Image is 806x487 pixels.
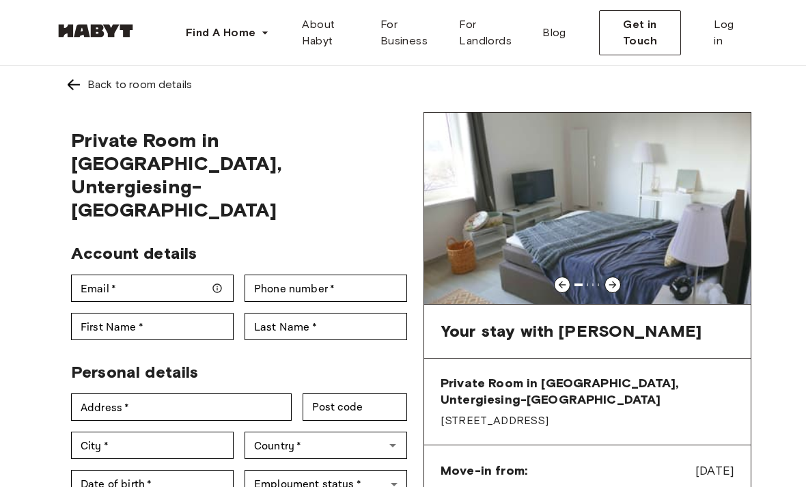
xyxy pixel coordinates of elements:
div: Address [71,393,292,421]
span: Account details [71,243,197,263]
div: Last Name [245,313,407,340]
span: Private Room in [GEOGRAPHIC_DATA], Untergiesing-[GEOGRAPHIC_DATA] [71,128,407,221]
span: Get in Touch [611,16,670,49]
img: Habyt [55,24,137,38]
img: Image of the room [424,113,751,304]
div: First Name [71,313,234,340]
span: [STREET_ADDRESS] [441,413,734,428]
span: About Habyt [302,16,358,49]
a: For Landlords [448,11,531,55]
div: City [71,432,234,459]
span: Find A Home [186,25,255,41]
button: Get in Touch [599,10,682,55]
span: Private Room in [GEOGRAPHIC_DATA], Untergiesing-[GEOGRAPHIC_DATA] [441,375,734,408]
span: For Landlords [459,16,520,49]
span: Blog [542,25,566,41]
div: Phone number [245,275,407,302]
span: Your stay with [PERSON_NAME] [441,321,701,342]
span: Personal details [71,362,198,382]
a: Log in [703,11,751,55]
span: Move-in from: [441,462,527,479]
button: Find A Home [175,19,280,46]
svg: Make sure your email is correct — we'll send your booking details there. [212,283,223,294]
a: About Habyt [291,11,369,55]
button: Open [383,436,402,455]
a: For Business [370,11,449,55]
span: Log in [714,16,740,49]
div: Back to room details [87,76,192,93]
span: For Business [380,16,438,49]
div: Email [71,275,234,302]
span: [DATE] [695,462,734,479]
a: Blog [531,11,577,55]
img: Left pointing arrow [66,76,82,93]
div: Post code [303,393,407,421]
a: Left pointing arrowBack to room details [55,66,751,104]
